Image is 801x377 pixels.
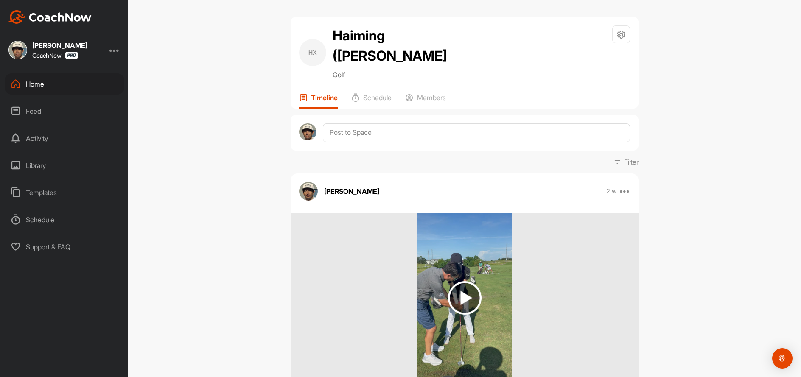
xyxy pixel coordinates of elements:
[417,93,446,102] p: Members
[606,187,617,195] p: 2 w
[5,73,124,95] div: Home
[32,52,78,59] div: CoachNow
[448,281,482,315] img: play
[772,348,793,369] div: Open Intercom Messenger
[5,155,124,176] div: Library
[299,39,326,66] div: HX
[65,52,78,59] img: CoachNow Pro
[8,41,27,59] img: square_3afb5cdd0af377cb924fcab7a3847f24.jpg
[624,157,639,167] p: Filter
[299,123,316,141] img: avatar
[299,182,318,201] img: avatar
[5,101,124,122] div: Feed
[5,209,124,230] div: Schedule
[333,70,447,80] p: Golf
[324,186,379,196] p: [PERSON_NAME]
[311,93,338,102] p: Timeline
[5,128,124,149] div: Activity
[5,182,124,203] div: Templates
[8,10,92,24] img: CoachNow
[333,25,447,66] h2: Haiming ([PERSON_NAME]
[363,93,392,102] p: Schedule
[5,236,124,257] div: Support & FAQ
[32,42,87,49] div: [PERSON_NAME]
